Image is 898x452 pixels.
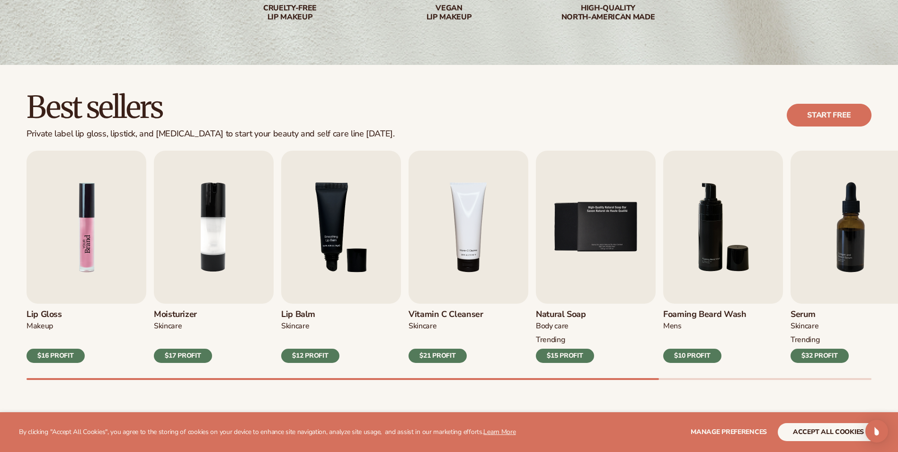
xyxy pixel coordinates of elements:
h2: Best sellers [27,91,395,123]
div: $32 PROFIT [791,349,849,363]
div: $15 PROFIT [536,349,594,363]
div: SKINCARE [281,321,339,331]
a: 1 / 9 [27,151,146,363]
div: Vegan lip makeup [389,4,510,22]
h3: Lip Balm [281,309,339,320]
a: 6 / 9 [663,151,783,363]
div: $21 PROFIT [409,349,467,363]
div: Private label lip gloss, lipstick, and [MEDICAL_DATA] to start your beauty and self care line [DA... [27,129,395,139]
a: Learn More [483,427,516,436]
div: SKINCARE [154,321,212,331]
h3: Moisturizer [154,309,212,320]
div: mens [663,321,747,331]
div: $17 PROFIT [154,349,212,363]
a: 3 / 9 [281,151,401,363]
a: 2 / 9 [154,151,274,363]
div: High-quality North-american made [548,4,669,22]
span: Manage preferences [691,427,767,436]
div: TRENDING [791,335,849,345]
a: 5 / 9 [536,151,656,363]
h3: Vitamin C Cleanser [409,309,483,320]
div: $10 PROFIT [663,349,721,363]
h3: Serum [791,309,849,320]
div: SKINCARE [791,321,849,331]
div: Skincare [409,321,483,331]
div: $12 PROFIT [281,349,339,363]
button: Manage preferences [691,423,767,441]
div: BODY Care [536,321,594,331]
div: $16 PROFIT [27,349,85,363]
div: Open Intercom Messenger [865,420,888,443]
a: Start free [787,104,871,127]
div: TRENDING [536,335,594,345]
h3: Lip Gloss [27,309,85,320]
p: By clicking "Accept All Cookies", you agree to the storing of cookies on your device to enhance s... [19,428,516,436]
div: Cruelty-free lip makeup [230,4,351,22]
h3: Foaming beard wash [663,309,747,320]
img: Shopify Image 5 [27,151,146,304]
a: 4 / 9 [409,151,528,363]
div: MAKEUP [27,321,85,331]
button: accept all cookies [778,423,879,441]
h3: Natural Soap [536,309,594,320]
